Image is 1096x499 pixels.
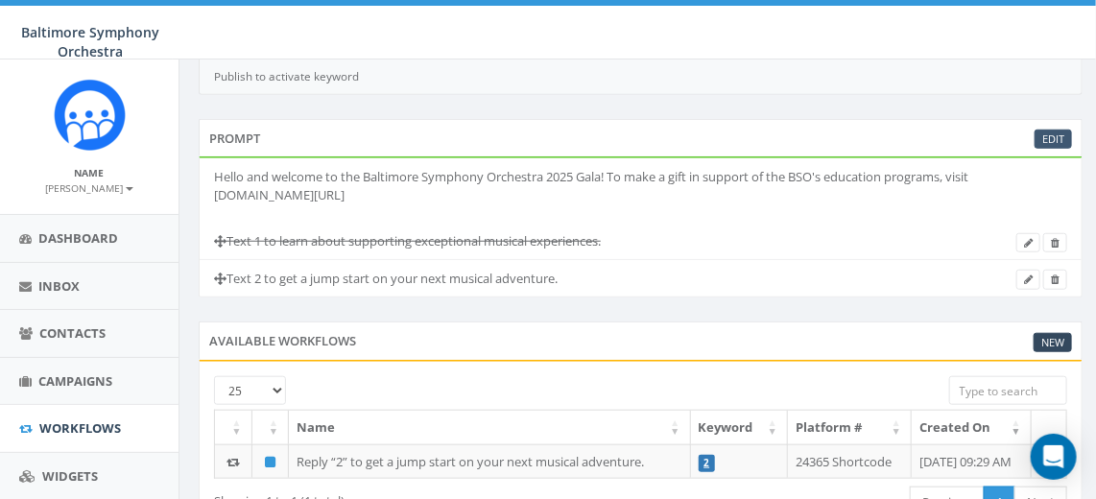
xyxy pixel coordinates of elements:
a: Edit [1035,130,1072,150]
th: Platform #: activate to sort column ascending [788,411,912,444]
small: [PERSON_NAME] [46,181,133,195]
th: : activate to sort column ascending [252,411,290,444]
div: Open Intercom Messenger [1031,434,1077,480]
p: Hello and welcome to the Baltimore Symphony Orchestra 2025 Gala! To make a gift in support of the... [214,168,1067,203]
a: New [1034,333,1072,353]
td: Reply “2” to get a jump start on your next musical adventure. [289,444,690,479]
span: Contacts [39,324,106,342]
span: Campaigns [38,372,112,390]
th: : activate to sort column ascending [215,411,252,444]
div: Available Workflows [199,321,1083,360]
td: 24365 Shortcode [788,444,912,479]
span: Baltimore Symphony Orchestra [21,23,159,60]
input: Type to search [949,376,1067,405]
li: Text 1 to learn about supporting exceptional musical experiences. [200,223,1082,260]
div: Publish to activate keyword [199,59,1083,95]
span: Dashboard [38,229,118,247]
a: 2 [703,457,709,469]
td: [DATE] 09:29 AM [912,444,1032,479]
span: Inbox [38,277,80,295]
th: Created On: activate to sort column ascending [912,411,1032,444]
th: Name: activate to sort column ascending [289,411,690,444]
th: Keyword: activate to sort column ascending [691,411,789,444]
div: Prompt [199,119,1083,157]
i: Published [265,456,275,468]
li: Text 2 to get a jump start on your next musical adventure. [200,259,1082,297]
img: Rally_platform_Icon_1.png [54,79,126,151]
span: Widgets [42,467,98,485]
span: Workflows [39,419,121,437]
small: Name [75,166,105,179]
a: [PERSON_NAME] [46,178,133,196]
